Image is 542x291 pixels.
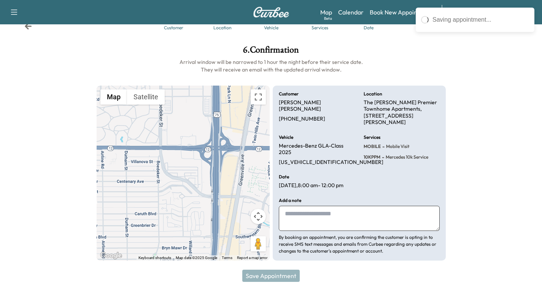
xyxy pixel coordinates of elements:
p: [DATE] , 8:00 am - 12:00 pm [279,182,343,189]
h6: Arrival window will be narrowed to 1 hour the night before their service date. They will receive ... [97,58,446,73]
div: Saving appointment... [432,15,529,24]
span: Mercedes 10k Service [384,154,428,160]
span: 10KPPM [364,154,380,160]
a: Report a map error [237,256,267,260]
h6: Vehicle [279,135,293,140]
span: - [381,143,385,150]
h6: Services [364,135,380,140]
img: Curbee Logo [253,7,289,17]
h6: Customer [279,92,299,96]
a: Terms (opens in new tab) [222,256,232,260]
span: Mobile Visit [385,143,410,149]
div: Services [312,25,328,30]
div: Date [364,25,374,30]
p: [US_VEHICLE_IDENTIFICATION_NUMBER] [279,159,383,166]
p: [PHONE_NUMBER] [279,116,325,122]
h6: Date [279,175,289,179]
p: Mercedes-Benz GLA-Class 2025 [279,143,355,156]
h6: Add a note [279,198,301,203]
p: By booking an appointment, you are confirming the customer is opting in to receive SMS text messa... [279,234,440,254]
div: Vehicle [264,25,278,30]
span: - [380,153,384,161]
button: Map camera controls [251,209,266,224]
h1: 6 . Confirmation [97,45,446,58]
h6: Location [364,92,382,96]
button: Show satellite imagery [127,89,165,105]
a: MapBeta [320,8,332,17]
a: Calendar [338,8,364,17]
span: Map data ©2025 Google [176,256,217,260]
p: The [PERSON_NAME] Premier Townhome Apartments, [STREET_ADDRESS][PERSON_NAME] [364,99,440,126]
div: Customer [164,25,183,30]
button: Show street map [100,89,127,105]
p: [PERSON_NAME] [PERSON_NAME] [279,99,355,113]
button: Keyboard shortcuts [138,255,171,261]
img: Google [99,251,124,261]
span: MOBILE [364,143,381,149]
a: Book New Appointment [370,8,434,17]
div: Beta [324,16,332,21]
a: Open this area in Google Maps (opens a new window) [99,251,124,261]
div: Location [213,25,232,30]
div: Back [24,22,32,30]
button: Toggle fullscreen view [251,89,266,105]
button: Drag Pegman onto the map to open Street View [251,236,266,251]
